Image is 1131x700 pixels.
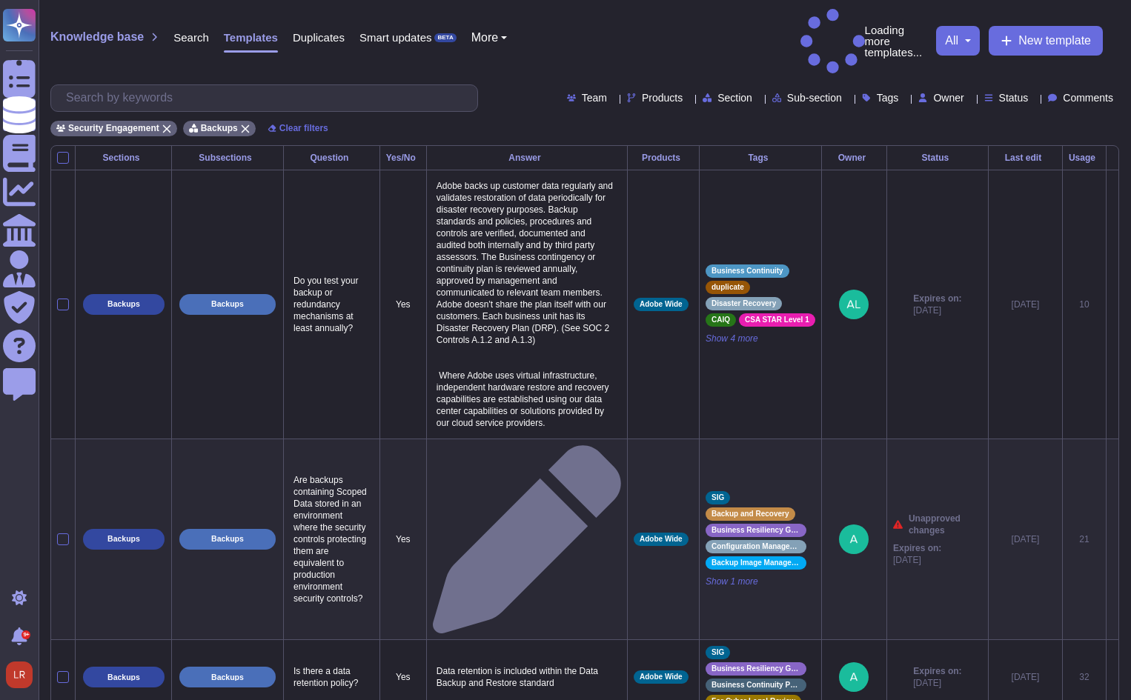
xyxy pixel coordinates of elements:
span: Expires on: [893,542,941,554]
div: Owner [828,153,880,162]
div: Tags [706,153,815,162]
div: Usage [1069,153,1100,162]
div: BETA [434,33,456,42]
button: user [3,659,43,691]
p: Yes [386,671,420,683]
img: user [6,661,33,688]
img: user [839,524,869,554]
span: Smart updates [359,32,432,43]
span: duplicate [712,284,744,291]
span: More [471,32,498,44]
button: New template [989,26,1103,56]
p: Backups [107,535,140,543]
span: Security Engagement [68,124,159,133]
span: Backups [201,124,238,133]
div: Status [893,153,982,162]
span: Search [173,32,209,43]
span: Duplicates [293,32,345,43]
p: Backups [211,535,244,543]
span: Backup Image Management [712,559,800,567]
img: user [839,662,869,692]
div: Question [290,153,374,162]
span: all [945,35,958,47]
p: Backups [211,673,244,681]
span: Adobe Wide [640,301,683,308]
span: Business Resiliency Governance [712,527,800,534]
div: 21 [1069,533,1100,545]
div: 9+ [21,630,30,639]
img: user [839,290,869,319]
span: Adobe Wide [640,673,683,681]
span: Adobe Wide [640,536,683,543]
div: [DATE] [995,671,1056,683]
div: [DATE] [995,533,1056,545]
span: Section [717,93,752,103]
span: Clear filters [279,124,328,133]
span: Show 1 more [706,576,815,587]
span: Backup and Recovery [712,510,789,518]
p: Loading more templates... [800,9,929,73]
span: Templates [224,32,278,43]
span: Unapproved changes [909,513,982,536]
span: SIG [712,649,724,656]
span: [DATE] [913,677,961,689]
span: CAIQ [712,316,730,324]
div: Products [634,153,693,162]
p: Do you test your backup or redundancy mechanisms at least annually? [290,271,374,338]
p: Adobe backs up customer data regularly and validates restoration of data periodically for disaste... [433,176,621,433]
span: New template [1018,35,1091,47]
p: Backups [107,673,140,681]
div: 10 [1069,299,1100,310]
span: Products [642,93,683,103]
p: Is there a data retention policy? [290,661,374,693]
span: Knowledge base [50,31,144,43]
span: [DATE] [893,554,941,566]
p: Backups [107,300,140,308]
p: Data retention is included within the Data Backup and Restore standard [433,661,621,693]
div: Answer [433,153,621,162]
p: Yes [386,533,420,545]
span: Comments [1063,93,1113,103]
div: Sections [82,153,165,162]
span: Business Resiliency Governance [712,665,800,673]
input: Search by keywords [59,85,477,111]
span: Owner [933,93,963,103]
span: Team [582,93,607,103]
span: Business Continuity [712,267,783,275]
div: Yes/No [386,153,420,162]
span: Show 4 more [706,333,815,344]
div: Subsections [178,153,277,162]
div: [DATE] [995,299,1056,310]
p: Yes [386,299,420,310]
span: Configuration Management [712,543,800,550]
span: Expires on: [913,293,961,304]
span: [DATE] [913,304,961,316]
p: Backups [211,300,244,308]
span: Expires on: [913,665,961,677]
button: all [945,35,971,47]
span: Sub-section [787,93,842,103]
div: 32 [1069,671,1100,683]
span: Status [999,93,1029,103]
div: Last edit [995,153,1056,162]
span: Tags [877,93,899,103]
span: Business Continuity Procedures - Data Retention Policy and Procedures [712,681,800,689]
button: More [471,32,508,44]
span: Disaster Recovery [712,300,776,307]
p: Are backups containing Scoped Data stored in an environment where the security controls protectin... [290,470,374,608]
span: CSA STAR Level 1 [745,316,809,324]
span: SIG [712,494,724,501]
